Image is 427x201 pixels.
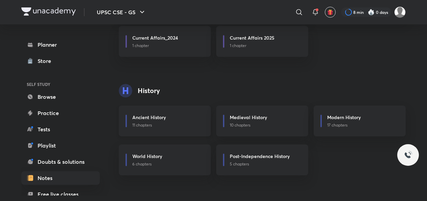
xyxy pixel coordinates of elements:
img: Company Logo [21,7,76,16]
p: 17 chapters [327,122,398,128]
a: Notes [21,171,100,185]
p: 1 chapter [230,43,300,49]
a: Current Affairs_20241 chapter [119,26,211,57]
img: syllabus [119,84,132,97]
a: Playlist [21,139,100,152]
p: 10 chapters [230,122,300,128]
h4: History [138,86,160,96]
a: Practice [21,106,100,120]
h6: Modern History [327,114,361,121]
a: Modern History17 chapters [314,106,406,136]
p: 11 chapters [132,122,203,128]
a: Company Logo [21,7,76,17]
p: 1 chapter [132,43,203,49]
p: 6 chapters [132,161,203,167]
div: Store [38,57,55,65]
a: World History6 chapters [119,144,211,175]
a: Doubts & solutions [21,155,100,169]
img: avatar [327,9,333,15]
img: streak [368,9,375,16]
a: Ancient History11 chapters [119,106,211,136]
p: 5 chapters [230,161,300,167]
a: Planner [21,38,100,51]
a: Current Affairs 20251 chapter [216,26,308,57]
a: Free live classes [21,187,100,201]
button: UPSC CSE - GS [93,5,150,19]
a: Post-Independence History5 chapters [216,144,308,175]
h6: Medieval History [230,114,267,121]
a: Medieval History10 chapters [216,106,308,136]
h6: Ancient History [132,114,166,121]
h6: World History [132,153,162,160]
img: ttu [404,151,412,159]
img: RISHIKA [394,6,406,18]
h6: Current Affairs_2024 [132,34,178,41]
a: Browse [21,90,100,104]
h6: SELF STUDY [21,79,100,90]
a: Store [21,54,100,68]
button: avatar [325,7,336,18]
h6: Post-Independence History [230,153,290,160]
a: Tests [21,122,100,136]
h6: Current Affairs 2025 [230,34,274,41]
